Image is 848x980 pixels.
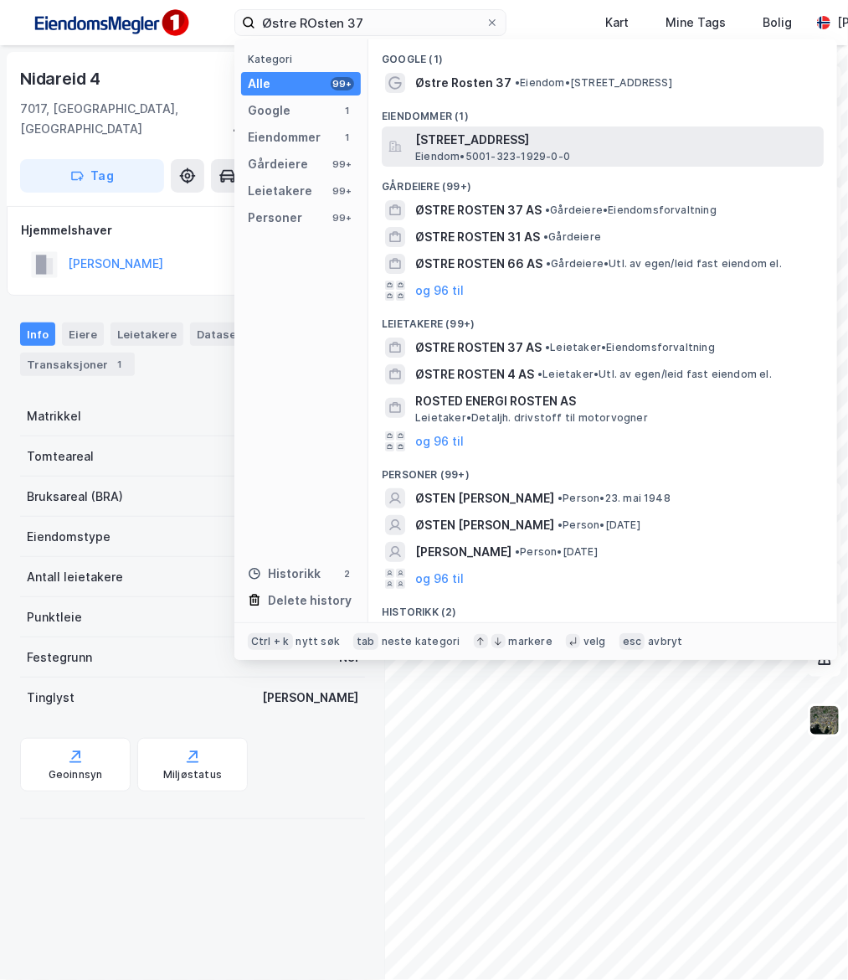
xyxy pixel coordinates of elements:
span: Person • [DATE] [515,545,598,559]
button: og 96 til [415,569,464,589]
div: 1 [341,131,354,144]
div: Bruksareal (BRA) [27,487,123,507]
div: Google (1) [368,39,837,70]
span: Gårdeiere [543,230,601,244]
div: Historikk [248,564,321,584]
div: avbryt [648,635,682,648]
span: [STREET_ADDRESS] [415,130,817,150]
div: Geoinnsyn [49,768,103,781]
span: ØSTEN [PERSON_NAME] [415,488,554,508]
div: 99+ [331,211,354,224]
span: Person • 23. mai 1948 [558,492,671,505]
div: Matrikkel [27,406,81,426]
span: ØSTRE ROSTEN 37 AS [415,200,542,220]
span: ØSTRE ROSTEN 66 AS [415,254,542,274]
span: [PERSON_NAME] [415,542,511,562]
div: 7017, [GEOGRAPHIC_DATA], [GEOGRAPHIC_DATA] [20,99,233,139]
input: Søk på adresse, matrikkel, gårdeiere, leietakere eller personer [255,10,486,35]
div: Bolig [763,13,792,33]
span: • [558,518,563,531]
div: esc [619,633,645,650]
div: Personer (99+) [368,455,837,485]
span: Gårdeiere • Utl. av egen/leid fast eiendom el. [546,257,782,271]
span: • [537,368,542,380]
div: Transaksjoner [20,353,135,376]
div: Info [20,322,55,346]
div: Alle [248,74,270,94]
div: 99+ [331,157,354,171]
span: Østre Rosten 37 [415,73,511,93]
div: Antall leietakere [27,567,123,587]
div: Google [248,101,290,121]
div: 99+ [331,77,354,90]
div: [GEOGRAPHIC_DATA], 416/161 [233,99,365,139]
img: 9k= [809,704,840,736]
span: • [545,204,550,216]
div: Ctrl + k [248,633,293,650]
div: Leietakere [110,322,183,346]
div: Kategori [248,53,361,65]
span: ROSTED ENERGI ROSTEN AS [415,391,817,411]
div: Hjemmelshaver [21,220,364,240]
div: Personer [248,208,302,228]
div: Gårdeiere [248,154,308,174]
div: Eiere [62,322,104,346]
div: Gårdeiere (99+) [368,167,837,197]
span: Leietaker • Utl. av egen/leid fast eiendom el. [537,368,772,381]
span: ØSTRE ROSTEN 4 AS [415,364,534,384]
div: Eiendommer [248,127,321,147]
div: Festegrunn [27,647,92,668]
div: Historikk (2) [368,592,837,622]
div: 1 [111,356,128,373]
div: tab [353,633,378,650]
div: Eiendommer (1) [368,96,837,126]
img: F4PB6Px+NJ5v8B7XTbfpPpyloAAAAASUVORK5CYII= [27,4,194,42]
div: Datasett [190,322,253,346]
div: Eiendomstype [27,527,110,547]
button: og 96 til [415,281,464,301]
span: • [546,257,551,270]
div: 99+ [331,184,354,198]
span: Leietaker • Eiendomsforvaltning [545,341,715,354]
div: Punktleie [27,607,82,627]
button: Tag [20,159,164,193]
span: • [543,230,548,243]
div: [PERSON_NAME] [262,688,358,708]
div: nytt søk [296,635,341,648]
button: og 96 til [415,431,464,451]
div: Leietakere [248,181,312,201]
span: ØSTRE ROSTEN 37 AS [415,338,542,358]
span: • [515,545,520,558]
span: • [515,76,520,89]
div: Miljøstatus [163,768,222,781]
span: ØSTRE ROSTEN 31 AS [415,227,540,247]
span: Eiendom • 5001-323-1929-0-0 [415,150,570,163]
div: neste kategori [382,635,460,648]
span: Person • [DATE] [558,518,640,532]
div: markere [509,635,552,648]
span: ØSTEN [PERSON_NAME] [415,515,554,535]
div: Kontrollprogram for chat [764,900,848,980]
div: Tomteareal [27,446,94,467]
span: • [558,492,563,504]
div: Kart [605,13,629,33]
span: Eiendom • [STREET_ADDRESS] [515,76,672,90]
span: Gårdeiere • Eiendomsforvaltning [545,204,717,217]
div: Tinglyst [27,688,75,708]
span: • [545,341,550,353]
iframe: Chat Widget [764,900,848,980]
span: Leietaker • Detaljh. drivstoff til motorvogner [415,411,648,425]
div: 1 [341,104,354,117]
div: Delete history [268,591,352,611]
div: 2 [341,567,354,580]
div: Nidareid 4 [20,65,104,92]
div: Mine Tags [666,13,726,33]
div: Leietakere (99+) [368,304,837,334]
div: velg [583,635,606,648]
